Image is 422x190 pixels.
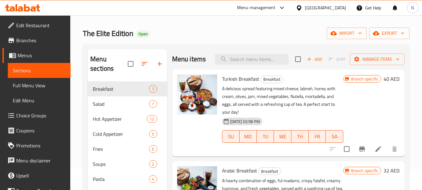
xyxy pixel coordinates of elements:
span: Salad [93,100,149,108]
span: 2 [149,161,156,167]
span: Manage items [355,55,400,63]
button: Manage items [350,54,405,65]
span: Full Menu View [13,82,66,89]
input: search [215,54,289,65]
a: Coupons [2,123,71,138]
a: Edit menu item [375,145,382,153]
span: Soups [93,160,149,168]
span: Edit Restaurant [16,22,66,29]
h2: Menu sections [90,54,127,73]
span: Branches [16,37,66,44]
h6: 40 AED [384,74,400,83]
button: Add [305,54,325,64]
span: MO [242,132,254,141]
button: Branch-specific-item [355,141,370,157]
span: 4 [149,176,156,182]
span: Arabic Breakfast [222,166,257,175]
span: 7 [149,101,156,107]
div: Hot Appetizer [93,115,147,123]
span: 12 [147,116,156,122]
span: Coupons [16,127,66,134]
span: Pasta [93,175,149,183]
a: Full Menu View [8,78,71,93]
button: SA [326,130,343,143]
button: TU [257,130,274,143]
span: SU [225,132,237,141]
span: import [332,29,362,37]
div: Soups2 [88,157,167,172]
div: items [149,130,157,138]
span: Menu disclaimer [16,157,66,164]
span: Select all sections [124,57,137,70]
a: Menus [2,48,71,63]
span: TU [259,132,271,141]
span: Add [306,56,323,63]
a: Choice Groups [2,108,71,123]
span: Edit Menu [13,97,66,104]
span: FR [311,132,323,141]
button: WE [274,130,291,143]
span: 7 [149,86,156,92]
div: items [149,175,157,183]
div: Fries6 [88,141,167,157]
span: [DATE] 02:58 PM [228,119,262,125]
div: Salad7 [88,96,167,111]
span: Branch specific [349,76,381,82]
span: Sections [13,67,66,74]
span: 6 [149,146,156,152]
div: Breakfast7 [88,81,167,96]
button: SU [222,130,240,143]
div: [GEOGRAPHIC_DATA] [305,4,346,11]
span: Fries [93,145,149,153]
span: Cold Appetizer [93,130,149,138]
span: Sort sections [137,56,152,71]
span: 5 [149,131,156,137]
span: Breakfast [93,85,149,93]
div: Hot Appetizer12 [88,111,167,126]
div: items [147,115,157,123]
a: Promotions [2,138,71,153]
span: export [374,29,405,37]
span: WE [276,132,289,141]
a: Upsell [2,168,71,183]
span: SA [328,132,340,141]
span: Breakfast [261,76,283,83]
div: items [149,145,157,153]
span: The Elite Edition [83,26,133,40]
span: N [411,4,414,11]
div: items [149,160,157,168]
button: delete [387,141,402,157]
span: Select section [291,53,305,66]
div: items [149,100,157,108]
p: A delicious spread featuring mixed cheese, labneh, honey with cream, olives, jam, mixed vegetable... [222,85,343,116]
img: Turkish Breakfast [177,74,217,115]
div: Pasta4 [88,172,167,187]
h2: Menu items [172,54,206,64]
button: TH [291,130,309,143]
a: Edit Menu [8,93,71,108]
span: Upsell [16,172,66,179]
button: export [369,28,410,39]
span: Turkish Breakfast [222,74,259,84]
span: Breakfast [259,168,281,175]
span: Menus [17,52,66,59]
button: Add section [152,56,167,71]
span: Promotions [16,142,66,149]
a: Sections [8,63,71,78]
span: Select to update [340,142,353,156]
span: Add item [305,54,325,64]
a: Edit Restaurant [2,18,71,33]
span: TH [294,132,306,141]
span: Choice Groups [16,112,66,119]
button: FR [309,130,326,143]
span: Open [136,31,150,37]
h6: 32 AED [384,166,400,175]
div: Open [136,30,150,38]
div: Menu-management [237,4,276,12]
div: Cold Appetizer5 [88,126,167,141]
